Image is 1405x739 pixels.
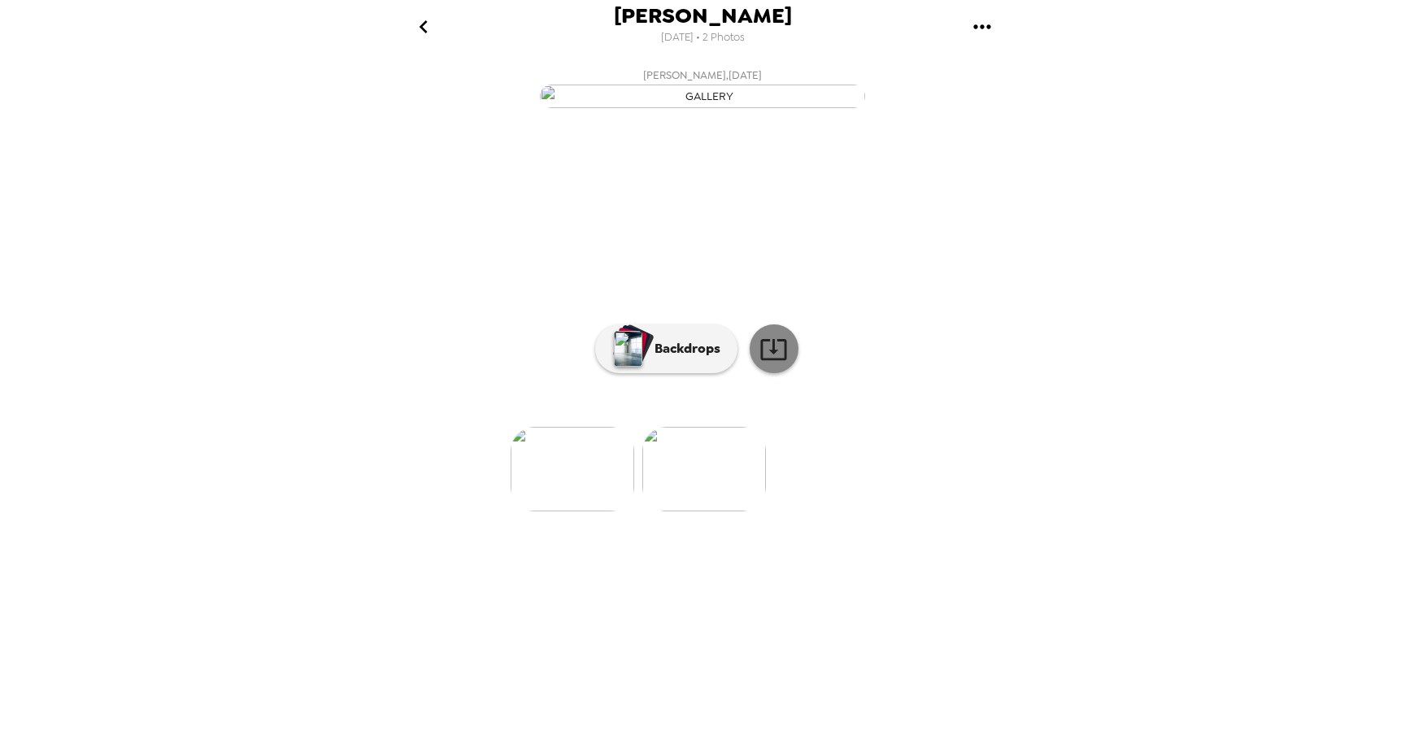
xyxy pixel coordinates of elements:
[661,27,745,49] span: [DATE] • 2 Photos
[377,61,1028,113] button: [PERSON_NAME],[DATE]
[614,5,792,27] span: [PERSON_NAME]
[646,339,720,359] p: Backdrops
[595,324,737,373] button: Backdrops
[540,85,865,108] img: gallery
[643,66,762,85] span: [PERSON_NAME] , [DATE]
[511,427,634,511] img: gallery
[642,427,766,511] img: gallery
